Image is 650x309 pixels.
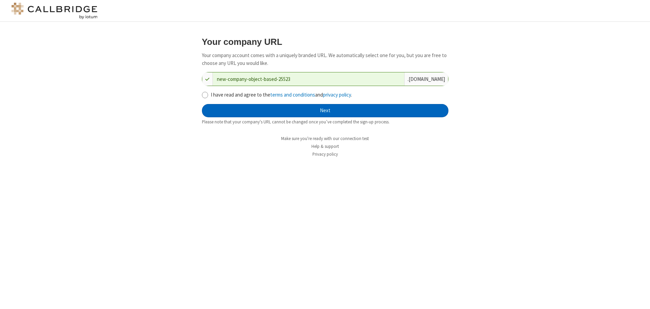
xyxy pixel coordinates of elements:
[202,37,448,47] h3: Your company URL
[213,72,404,86] input: Company URL
[281,136,369,141] a: Make sure you're ready with our connection test
[211,91,448,99] label: I have read and agree to the and .
[202,119,448,125] div: Please note that your company's URL cannot be changed once you’ve completed the sign-up process.
[323,91,351,98] a: privacy policy
[404,72,448,86] div: . [DOMAIN_NAME]
[270,91,315,98] a: terms and conditions
[10,3,99,19] img: logo@2x.png
[202,104,448,118] button: Next
[202,52,448,67] p: Your company account comes with a uniquely branded URL. We automatically select one for you, but ...
[311,143,339,149] a: Help & support
[312,151,338,157] a: Privacy policy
